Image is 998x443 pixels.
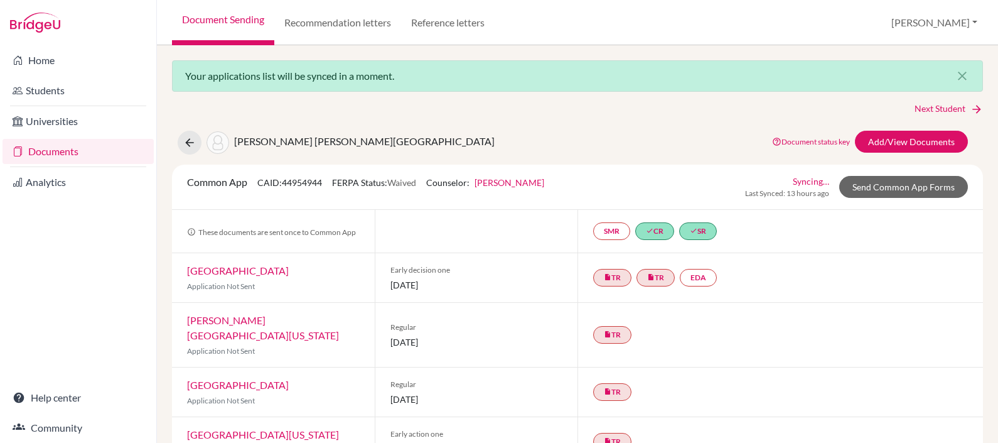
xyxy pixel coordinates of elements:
[187,396,255,405] span: Application Not Sent
[390,429,562,440] span: Early action one
[475,177,544,188] a: [PERSON_NAME]
[10,13,60,33] img: Bridge-U
[390,278,562,292] span: [DATE]
[187,265,289,276] a: [GEOGRAPHIC_DATA]
[745,188,829,199] span: Last Synced: 13 hours ago
[680,269,717,287] a: EDA
[332,177,416,188] span: FERPA Status:
[604,331,611,338] i: insert_drive_file
[955,68,970,84] i: close
[604,273,611,281] i: insert_drive_file
[387,177,416,188] span: Waived
[839,176,968,198] a: Send Common App Forms
[390,393,562,406] span: [DATE]
[187,176,247,188] span: Common App
[3,170,154,195] a: Analytics
[635,222,674,240] a: doneCR
[187,282,255,291] span: Application Not Sent
[426,177,544,188] span: Counselor:
[793,175,829,188] a: Syncing…
[855,131,968,153] a: Add/View Documents
[234,135,495,147] span: [PERSON_NAME] [PERSON_NAME][GEOGRAPHIC_DATA]
[636,269,675,287] a: insert_drive_fileTR
[390,322,562,333] span: Regular
[646,227,653,234] i: done
[187,379,289,391] a: [GEOGRAPHIC_DATA]
[690,227,697,234] i: done
[593,326,631,344] a: insert_drive_fileTR
[257,177,322,188] span: CAID: 44954944
[886,11,983,35] button: [PERSON_NAME]
[390,336,562,349] span: [DATE]
[593,269,631,287] a: insert_drive_fileTR
[593,383,631,401] a: insert_drive_fileTR
[915,102,983,116] a: Next Student
[3,139,154,164] a: Documents
[390,265,562,276] span: Early decision one
[187,346,255,356] span: Application Not Sent
[3,48,154,73] a: Home
[942,61,982,91] button: Close
[3,385,154,410] a: Help center
[3,415,154,440] a: Community
[3,109,154,134] a: Universities
[187,227,356,237] span: These documents are sent once to Common App
[187,429,339,440] a: [GEOGRAPHIC_DATA][US_STATE]
[172,60,983,92] div: Your applications list will be synced in a moment.
[3,78,154,103] a: Students
[772,137,850,146] a: Document status key
[390,379,562,390] span: Regular
[604,388,611,395] i: insert_drive_file
[647,273,655,281] i: insert_drive_file
[593,222,630,240] a: SMR
[679,222,717,240] a: doneSR
[187,314,339,341] a: [PERSON_NAME][GEOGRAPHIC_DATA][US_STATE]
